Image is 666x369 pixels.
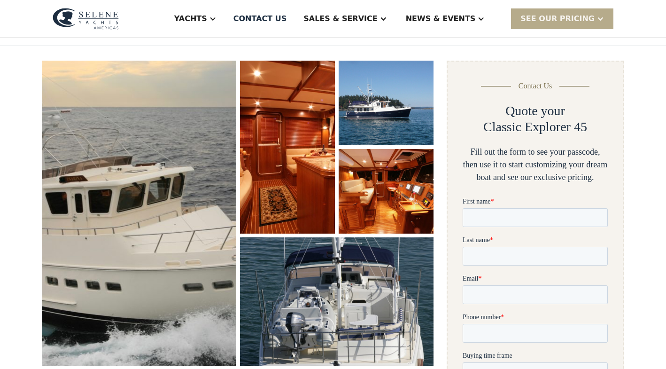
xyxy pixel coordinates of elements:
div: Fill out the form to see your passcode, then use it to start customizing your dream boat and see ... [463,146,608,184]
img: 45 foot motor yacht [339,61,434,145]
div: Yachts [174,13,207,24]
div: SEE Our Pricing [520,13,595,24]
div: News & EVENTS [406,13,476,24]
div: Contact Us [519,80,552,92]
img: 45 foot motor yacht [240,237,434,366]
h2: Quote your [505,103,565,119]
div: Contact US [233,13,287,24]
div: SEE Our Pricing [511,8,613,29]
img: 45 foot motor yacht [42,61,236,366]
a: open lightbox [42,61,236,366]
h2: Classic Explorer 45 [483,119,587,135]
a: open lightbox [339,61,434,145]
img: 45 foot motor yacht [240,61,335,234]
div: Sales & Service [303,13,377,24]
a: open lightbox [240,237,434,366]
a: open lightbox [240,61,335,234]
span: Tick the box below to receive occasional updates, exclusive offers, and VIP access via text message. [1,330,136,355]
img: logo [53,8,119,30]
img: 45 foot motor yacht [339,149,434,234]
a: open lightbox [339,149,434,234]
